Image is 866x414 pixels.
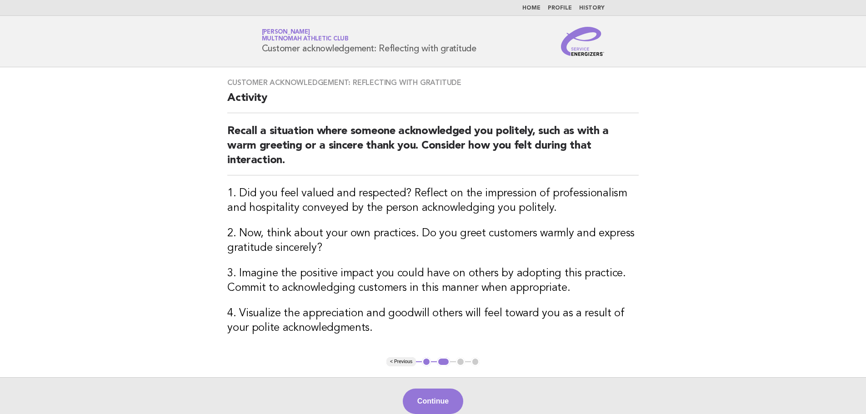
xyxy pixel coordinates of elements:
[262,29,349,42] a: [PERSON_NAME]Multnomah Athletic Club
[227,186,639,215] h3: 1. Did you feel valued and respected? Reflect on the impression of professionalism and hospitalit...
[386,357,416,366] button: < Previous
[403,389,463,414] button: Continue
[262,30,476,53] h1: Customer acknowledgement: Reflecting with gratitude
[227,306,639,335] h3: 4. Visualize the appreciation and goodwill others will feel toward you as a result of your polite...
[227,266,639,295] h3: 3. Imagine the positive impact you could have on others by adopting this practice. Commit to ackn...
[437,357,450,366] button: 2
[227,91,639,113] h2: Activity
[422,357,431,366] button: 1
[227,124,639,175] h2: Recall a situation where someone acknowledged you politely, such as with a warm greeting or a sin...
[227,78,639,87] h3: Customer acknowledgement: Reflecting with gratitude
[579,5,605,11] a: History
[227,226,639,255] h3: 2. Now, think about your own practices. Do you greet customers warmly and express gratitude since...
[262,36,349,42] span: Multnomah Athletic Club
[548,5,572,11] a: Profile
[561,27,605,56] img: Service Energizers
[522,5,541,11] a: Home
